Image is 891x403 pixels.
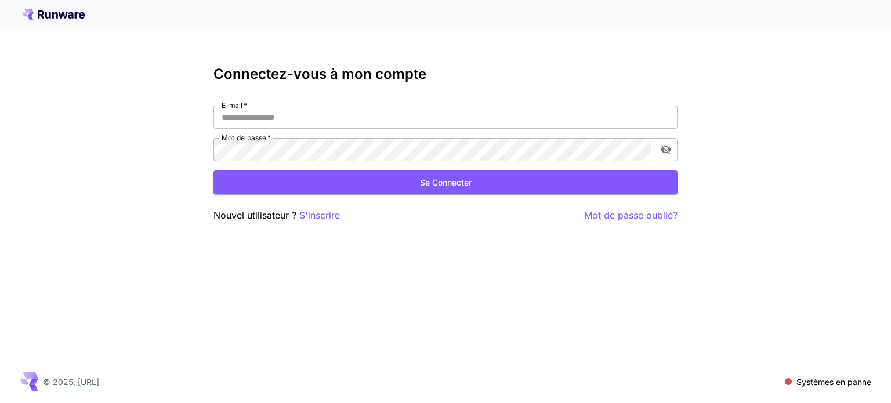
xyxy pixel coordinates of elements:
[584,209,678,221] font: Mot de passe oublié?
[43,377,99,387] font: © 2025, [URL]
[420,177,472,187] font: Se connecter
[213,170,678,194] button: Se connecter
[584,208,678,223] button: Mot de passe oublié?
[222,101,242,110] font: E-mail
[299,208,340,223] button: S'inscrire
[299,209,340,221] font: S'inscrire
[655,139,676,160] button: activer la visibilité du mot de passe
[796,377,871,387] font: Systèmes en panne
[213,209,296,221] font: Nouvel utilisateur ?
[213,66,426,82] font: Connectez-vous à mon compte
[222,133,266,142] font: Mot de passe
